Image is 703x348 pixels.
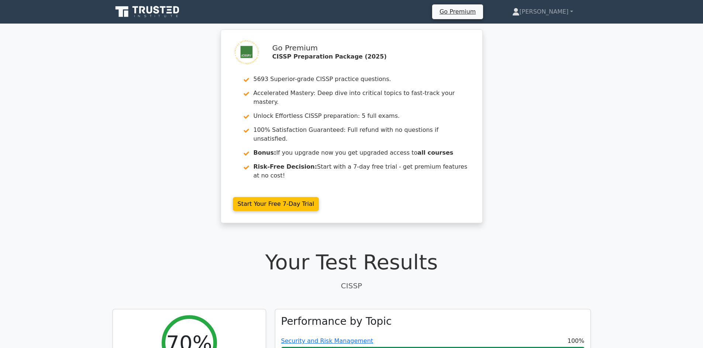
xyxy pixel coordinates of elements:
[281,315,392,328] h3: Performance by Topic
[113,280,591,291] p: CISSP
[494,4,591,19] a: [PERSON_NAME]
[113,250,591,274] h1: Your Test Results
[435,7,480,17] a: Go Premium
[233,197,319,211] a: Start Your Free 7-Day Trial
[568,337,585,345] span: 100%
[281,337,373,344] a: Security and Risk Management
